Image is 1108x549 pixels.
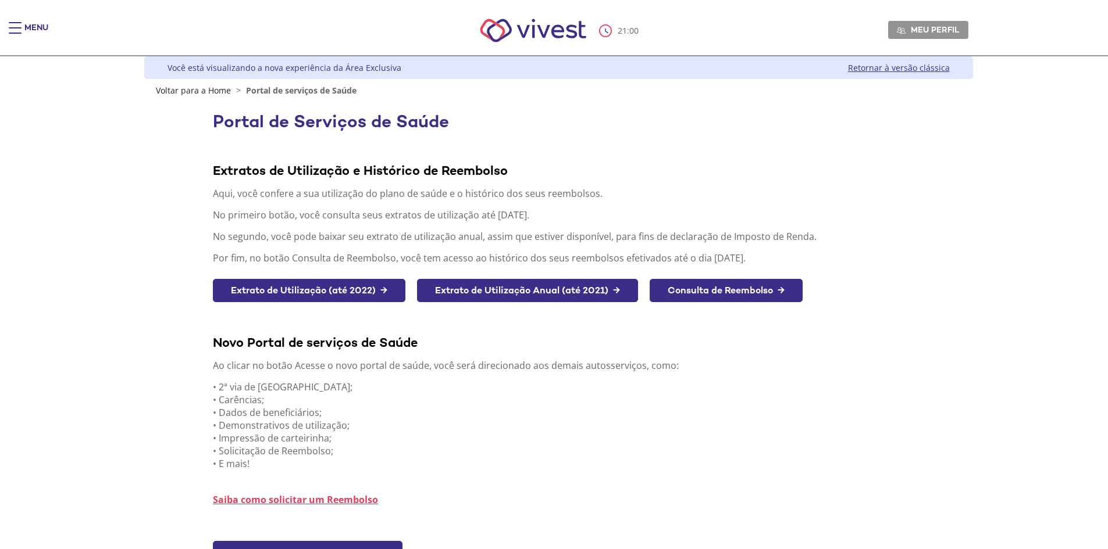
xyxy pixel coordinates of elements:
img: Meu perfil [897,26,906,35]
span: > [233,85,244,96]
div: Menu [24,22,48,45]
a: Retornar à versão clássica [848,62,950,73]
div: Você está visualizando a nova experiência da Área Exclusiva [168,62,401,73]
p: • 2ª via de [GEOGRAPHIC_DATA]; • Carências; • Dados de beneficiários; • Demonstrativos de utiliza... [213,381,904,470]
img: Vivest [467,6,599,55]
a: Voltar para a Home [156,85,231,96]
div: Extratos de Utilização e Histórico de Reembolso [213,162,904,178]
span: 21 [618,25,627,36]
div: Novo Portal de serviços de Saúde [213,334,904,350]
a: Meu perfil [888,21,968,38]
span: 00 [629,25,639,36]
p: No segundo, você pode baixar seu extrato de utilização anual, assim que estiver disponível, para ... [213,230,904,243]
h1: Portal de Serviços de Saúde [213,112,904,131]
div: : [599,24,641,37]
a: Extrato de Utilização Anual (até 2021) → [417,279,638,303]
a: Extrato de Utilização (até 2022) → [213,279,405,303]
p: Aqui, você confere a sua utilização do plano de saúde e o histórico dos seus reembolsos. [213,187,904,200]
a: Consulta de Reembolso → [650,279,803,303]
span: Portal de serviços de Saúde [246,85,357,96]
p: Por fim, no botão Consulta de Reembolso, você tem acesso ao histórico dos seus reembolsos efetiva... [213,252,904,264]
p: Ao clicar no botão Acesse o novo portal de saúde, você será direcionado aos demais autosserviços,... [213,359,904,372]
section: <span lang="pt-BR" dir="ltr">Visualizador do Conteúdo da Web</span> [213,106,904,529]
a: Saiba como solicitar um Reembolso [213,493,378,506]
span: Meu perfil [911,24,959,35]
p: No primeiro botão, você consulta seus extratos de utilização até [DATE]. [213,209,904,221]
